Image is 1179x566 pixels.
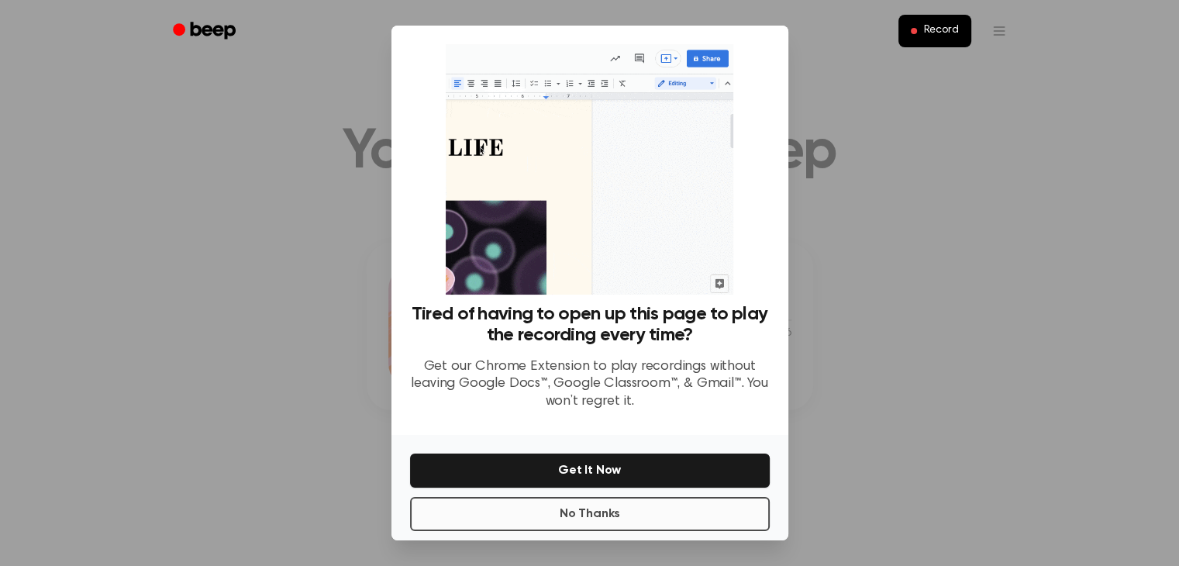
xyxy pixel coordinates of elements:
[446,44,733,295] img: Beep extension in action
[410,454,770,488] button: Get It Now
[410,358,770,411] p: Get our Chrome Extension to play recordings without leaving Google Docs™, Google Classroom™, & Gm...
[923,24,958,38] span: Record
[410,497,770,531] button: No Thanks
[162,16,250,47] a: Beep
[898,15,970,47] button: Record
[981,12,1018,50] button: Open menu
[410,304,770,346] h3: Tired of having to open up this page to play the recording every time?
